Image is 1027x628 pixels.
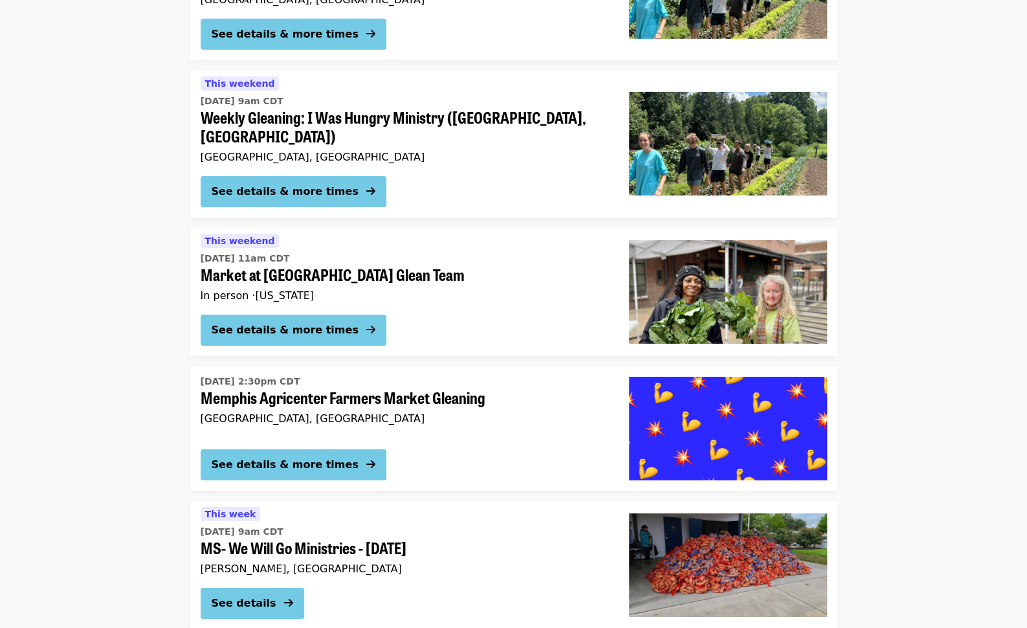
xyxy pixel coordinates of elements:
[205,509,256,519] span: This week
[284,597,293,609] i: arrow-right icon
[201,108,608,146] span: Weekly Gleaning: I Was Hungry Ministry ([GEOGRAPHIC_DATA], [GEOGRAPHIC_DATA])
[190,366,837,491] a: See details for "Memphis Agricenter Farmers Market Gleaning"
[201,449,386,480] button: See details & more times
[201,563,608,575] div: [PERSON_NAME], [GEOGRAPHIC_DATA]
[201,265,608,284] span: Market at [GEOGRAPHIC_DATA] Glean Team
[212,184,359,199] div: See details & more times
[629,92,827,196] img: Weekly Gleaning: I Was Hungry Ministry (Antioch, TN) organized by Society of St. Andrew
[201,19,386,50] button: See details & more times
[201,95,283,108] time: [DATE] 9am CDT
[205,78,275,89] span: This weekend
[212,322,359,338] div: See details & more times
[190,228,837,356] a: See details for "Market at Pepper Place Glean Team"
[205,236,275,246] span: This weekend
[201,525,283,539] time: [DATE] 9am CDT
[366,458,375,471] i: arrow-right icon
[201,151,608,163] div: [GEOGRAPHIC_DATA], [GEOGRAPHIC_DATA]
[366,324,375,336] i: arrow-right icon
[201,412,608,425] div: [GEOGRAPHIC_DATA], [GEOGRAPHIC_DATA]
[212,596,276,611] div: See details
[201,375,300,388] time: [DATE] 2:30pm CDT
[201,315,386,346] button: See details & more times
[201,289,315,302] span: In person · [US_STATE]
[366,185,375,197] i: arrow-right icon
[201,588,304,619] button: See details
[201,388,608,407] span: Memphis Agricenter Farmers Market Gleaning
[629,377,827,480] img: Memphis Agricenter Farmers Market Gleaning organized by Society of St. Andrew
[629,513,827,617] img: MS- We Will Go Ministries - 10-2-25 organized by Society of St. Andrew
[212,457,359,473] div: See details & more times
[201,539,608,557] span: MS- We Will Go Ministries - [DATE]
[629,240,827,344] img: Market at Pepper Place Glean Team organized by Society of St. Andrew
[201,176,386,207] button: See details & more times
[190,71,837,218] a: See details for "Weekly Gleaning: I Was Hungry Ministry (Antioch, TN)"
[366,28,375,40] i: arrow-right icon
[212,27,359,42] div: See details & more times
[201,252,290,265] time: [DATE] 11am CDT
